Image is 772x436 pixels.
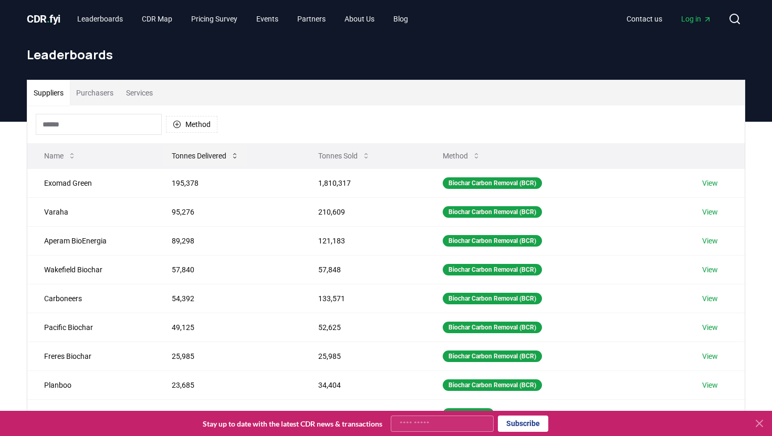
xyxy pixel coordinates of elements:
[27,313,155,342] td: Pacific Biochar
[27,226,155,255] td: Aperam BioEnergia
[133,9,181,28] a: CDR Map
[27,255,155,284] td: Wakefield Biochar
[248,9,287,28] a: Events
[301,370,426,399] td: 34,404
[301,226,426,255] td: 121,183
[166,116,217,133] button: Method
[155,168,301,197] td: 195,378
[301,255,426,284] td: 57,848
[155,255,301,284] td: 57,840
[336,9,383,28] a: About Us
[301,399,426,428] td: 36,979
[120,80,159,105] button: Services
[443,177,542,189] div: Biochar Carbon Removal (BCR)
[301,342,426,370] td: 25,985
[702,409,718,419] a: View
[27,399,155,428] td: CarbonCure
[155,342,301,370] td: 25,985
[27,46,745,63] h1: Leaderboards
[36,145,85,166] button: Name
[443,264,542,275] div: Biochar Carbon Removal (BCR)
[155,370,301,399] td: 23,685
[702,207,718,217] a: View
[155,226,301,255] td: 89,298
[702,380,718,390] a: View
[155,284,301,313] td: 54,392
[673,9,720,28] a: Log in
[27,13,60,25] span: CDR fyi
[702,322,718,333] a: View
[301,168,426,197] td: 1,810,317
[27,12,60,26] a: CDR.fyi
[289,9,334,28] a: Partners
[702,236,718,246] a: View
[301,197,426,226] td: 210,609
[69,9,131,28] a: Leaderboards
[702,293,718,304] a: View
[443,206,542,218] div: Biochar Carbon Removal (BCR)
[27,197,155,226] td: Varaha
[47,13,50,25] span: .
[301,313,426,342] td: 52,625
[27,284,155,313] td: Carboneers
[183,9,246,28] a: Pricing Survey
[27,342,155,370] td: Freres Biochar
[155,197,301,226] td: 95,276
[443,350,542,362] div: Biochar Carbon Removal (BCR)
[434,145,489,166] button: Method
[443,235,542,247] div: Biochar Carbon Removal (BCR)
[155,313,301,342] td: 49,125
[702,178,718,188] a: View
[155,399,301,428] td: 23,191
[443,322,542,333] div: Biochar Carbon Removal (BCR)
[163,145,247,166] button: Tonnes Delivered
[69,9,416,28] nav: Main
[702,351,718,361] a: View
[27,168,155,197] td: Exomad Green
[443,408,494,420] div: Mineralization
[681,14,712,24] span: Log in
[310,145,379,166] button: Tonnes Sold
[618,9,671,28] a: Contact us
[27,80,70,105] button: Suppliers
[702,264,718,275] a: View
[27,370,155,399] td: Planboo
[618,9,720,28] nav: Main
[385,9,416,28] a: Blog
[443,293,542,304] div: Biochar Carbon Removal (BCR)
[301,284,426,313] td: 133,571
[443,379,542,391] div: Biochar Carbon Removal (BCR)
[70,80,120,105] button: Purchasers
